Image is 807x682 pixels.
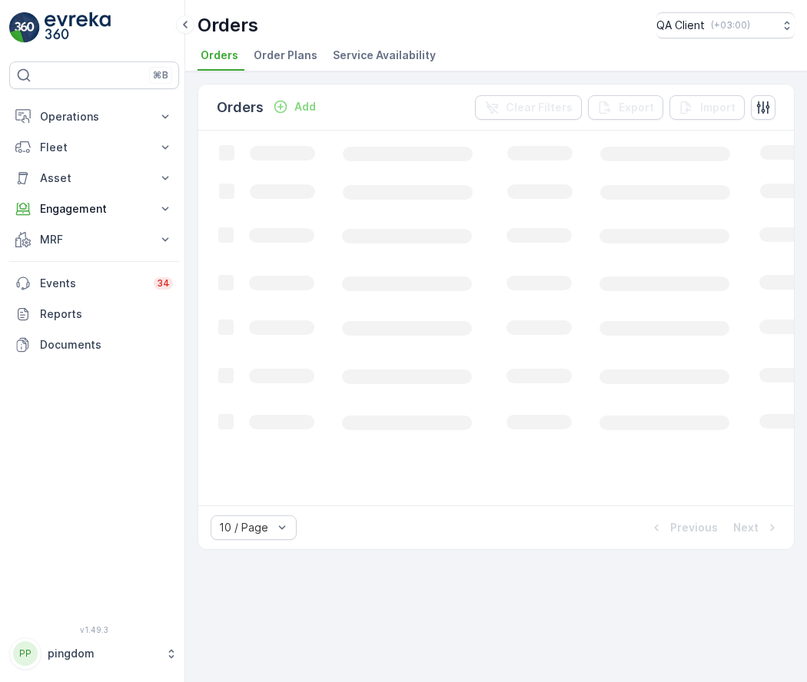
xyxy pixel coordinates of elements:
[45,12,111,43] img: logo_light-DOdMpM7g.png
[9,101,179,132] button: Operations
[711,19,750,31] p: ( +03:00 )
[40,337,173,353] p: Documents
[9,163,179,194] button: Asset
[198,13,258,38] p: Orders
[333,48,436,63] span: Service Availability
[9,12,40,43] img: logo
[157,277,170,290] p: 34
[13,641,38,666] div: PP
[40,232,148,247] p: MRF
[506,100,573,115] p: Clear Filters
[217,97,264,118] p: Orders
[733,520,759,535] p: Next
[669,95,745,120] button: Import
[48,646,158,661] p: pingdom
[619,100,654,115] p: Export
[9,194,179,224] button: Engagement
[40,306,173,322] p: Reports
[656,12,795,38] button: QA Client(+03:00)
[670,520,718,535] p: Previous
[40,201,148,217] p: Engagement
[267,98,322,116] button: Add
[700,100,736,115] p: Import
[294,99,316,114] p: Add
[40,140,148,155] p: Fleet
[475,95,582,120] button: Clear Filters
[588,95,663,120] button: Export
[9,224,179,255] button: MRF
[254,48,317,63] span: Order Plans
[40,276,144,291] p: Events
[9,329,179,360] a: Documents
[153,69,168,81] p: ⌘B
[647,518,719,537] button: Previous
[40,109,148,124] p: Operations
[656,18,705,33] p: QA Client
[9,625,179,634] span: v 1.49.3
[9,268,179,299] a: Events34
[40,170,148,186] p: Asset
[9,299,179,329] a: Reports
[9,132,179,163] button: Fleet
[201,48,238,63] span: Orders
[9,637,179,670] button: PPpingdom
[732,518,782,537] button: Next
